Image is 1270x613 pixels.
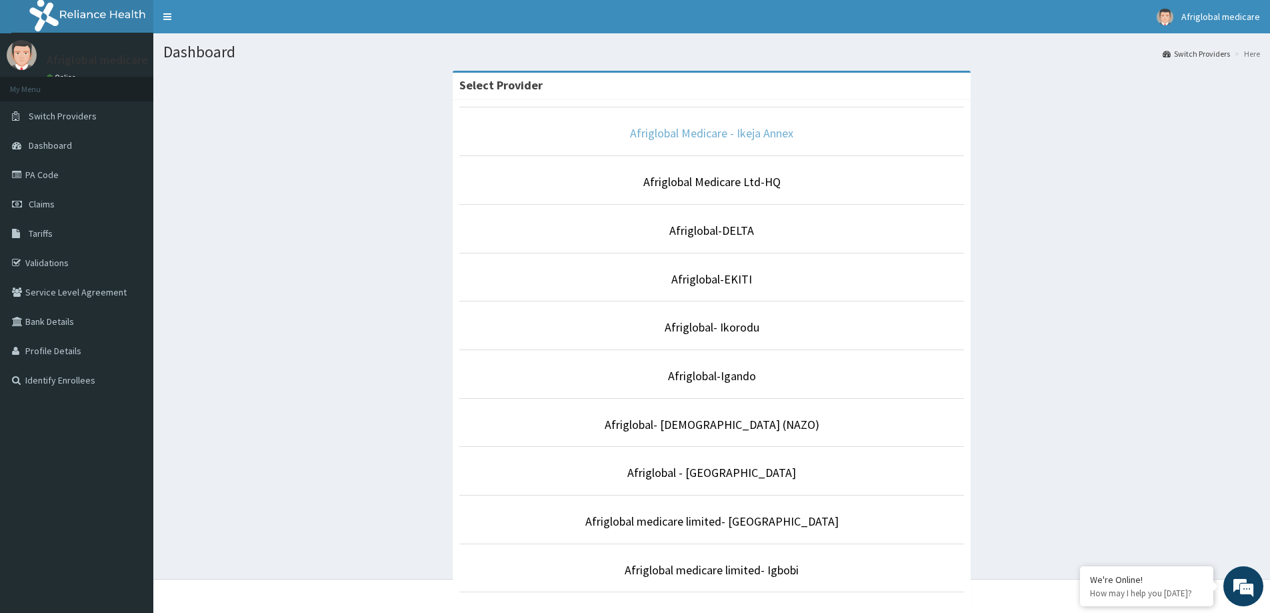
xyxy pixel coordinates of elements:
a: Afriglobal Medicare - Ikeja Annex [630,125,793,141]
div: We're Online! [1090,574,1203,586]
li: Here [1231,48,1260,59]
a: Switch Providers [1163,48,1230,59]
a: Afriglobal- [DEMOGRAPHIC_DATA] (NAZO) [605,417,819,432]
a: Afriglobal- Ikorodu [665,320,759,335]
a: Afriglobal medicare limited- [GEOGRAPHIC_DATA] [585,514,839,529]
a: Online [47,73,79,82]
img: User Image [7,40,37,70]
p: How may I help you today? [1090,588,1203,599]
span: Afriglobal medicare [1181,11,1260,23]
span: Switch Providers [29,110,97,122]
a: Afriglobal-DELTA [669,223,754,238]
a: Afriglobal - [GEOGRAPHIC_DATA] [627,465,796,480]
p: Afriglobal medicare [47,54,148,66]
a: Afriglobal-EKITI [671,271,752,287]
h1: Dashboard [163,43,1260,61]
span: Dashboard [29,139,72,151]
img: User Image [1157,9,1173,25]
span: Tariffs [29,227,53,239]
strong: Select Provider [459,77,543,93]
a: Afriglobal medicare limited- Igbobi [625,562,799,578]
a: Afriglobal Medicare Ltd-HQ [643,174,781,189]
span: Claims [29,198,55,210]
a: Afriglobal-Igando [668,368,756,384]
